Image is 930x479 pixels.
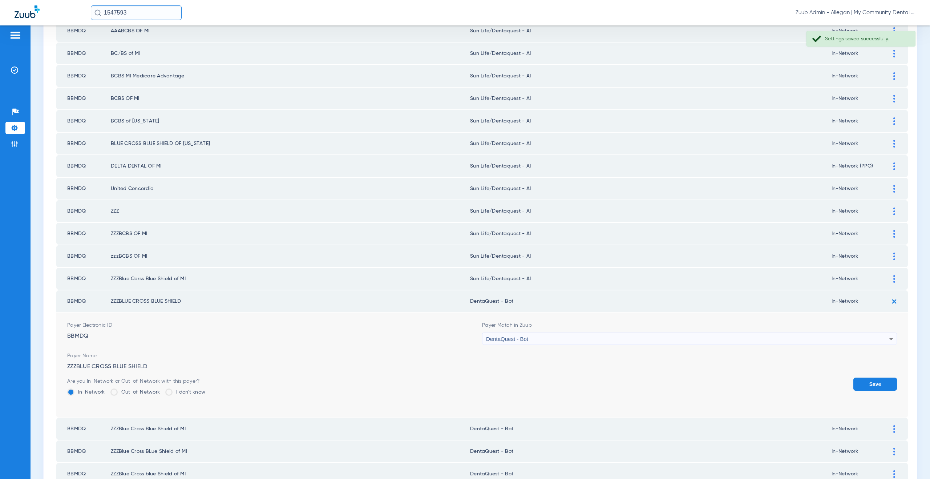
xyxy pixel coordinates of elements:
[893,72,895,80] img: group-vertical.svg
[893,185,895,193] img: group-vertical.svg
[111,65,470,87] td: BCBS MI Medicare Advantage
[470,440,832,462] td: DentaQuest - Bot
[470,290,832,312] td: DentaQuest - Bot
[893,275,895,283] img: group-vertical.svg
[832,133,888,154] td: In-Network
[893,470,895,478] img: group-vertical.svg
[825,35,909,43] div: Settings saved successfully.
[832,88,888,109] td: In-Network
[111,268,470,290] td: ZZZBlue Corss Blue Shield of MI
[893,208,895,215] img: group-vertical.svg
[111,88,470,109] td: BCBS OF MI
[893,95,895,102] img: group-vertical.svg
[470,418,832,440] td: DentaQuest - Bot
[470,110,832,132] td: Sun Life/Dentaquest - AI
[893,425,895,433] img: group-vertical.svg
[56,440,111,462] td: BBMDQ
[832,245,888,267] td: In-Network
[56,290,111,312] td: BBMDQ
[893,27,895,35] img: group-vertical.svg
[470,178,832,200] td: Sun Life/Dentaquest - AI
[56,245,111,267] td: BBMDQ
[832,290,888,312] td: In-Network
[94,9,101,16] img: Search Icon
[56,178,111,200] td: BBMDQ
[832,178,888,200] td: In-Network
[893,230,895,238] img: group-vertical.svg
[832,43,888,64] td: In-Network
[111,155,470,177] td: DELTA DENTAL OF MI
[56,88,111,109] td: BBMDQ
[832,110,888,132] td: In-Network
[111,178,470,200] td: United Concordia
[15,5,40,18] img: Zuub Logo
[67,389,105,396] label: In-Network
[110,389,160,396] label: Out-of-Network
[470,133,832,154] td: Sun Life/Dentaquest - AI
[893,253,895,260] img: group-vertical.svg
[56,418,111,440] td: BBMDQ
[893,50,895,57] img: group-vertical.svg
[470,88,832,109] td: Sun Life/Dentaquest - AI
[470,43,832,64] td: Sun Life/Dentaquest - AI
[111,290,470,312] td: ZZZBLUE CROSS BLUE SHIELD
[111,43,470,64] td: BC/BS of MI
[111,200,470,222] td: ZZZ
[111,110,470,132] td: BCBS of [US_STATE]
[56,155,111,177] td: BBMDQ
[832,200,888,222] td: In-Network
[893,162,895,170] img: group-vertical.svg
[67,352,897,359] span: Payer Name
[91,5,182,20] input: Search for patients
[470,65,832,87] td: Sun Life/Dentaquest - AI
[470,245,832,267] td: Sun Life/Dentaquest - AI
[470,200,832,222] td: Sun Life/Dentaquest - AI
[165,389,205,396] label: I don't know
[56,20,111,42] td: BBMDQ
[111,418,470,440] td: ZZZBlue Cross Blue Shield of MI
[67,378,205,385] div: Are you In-Network or Out-of-Network with this payer?
[796,9,915,16] span: Zuub Admin - Allegan | My Community Dental Centers
[888,295,900,307] img: plus.svg
[893,117,895,125] img: group-vertical.svg
[832,65,888,87] td: In-Network
[832,155,888,177] td: In-Network (PPO)
[111,223,470,245] td: ZZZBCBS OF MI
[894,444,930,479] iframe: Chat Widget
[893,140,895,148] img: group-vertical.svg
[832,418,888,440] td: In-Network
[111,133,470,154] td: BLUE CROSS BLUE SHIELD OF [US_STATE]
[470,268,832,290] td: Sun Life/Dentaquest - AI
[9,31,21,40] img: hamburger-icon
[482,322,897,329] span: Payer Match in Zuub
[111,440,470,462] td: ZZZBlue Cross BLue Shield of MI
[56,133,111,154] td: BBMDQ
[67,322,482,329] span: Payer Electronic ID
[67,352,897,370] div: ZZZBLUE CROSS BLUE SHIELD
[56,223,111,245] td: BBMDQ
[832,268,888,290] td: In-Network
[470,20,832,42] td: Sun Life/Dentaquest - AI
[67,378,205,401] app-insurance-payer-mapping-network-stat: Are you In-Network or Out-of-Network with this payer?
[56,200,111,222] td: BBMDQ
[470,155,832,177] td: Sun Life/Dentaquest - AI
[832,440,888,462] td: In-Network
[67,322,482,345] div: BBMDQ
[56,268,111,290] td: BBMDQ
[893,448,895,455] img: group-vertical.svg
[56,43,111,64] td: BBMDQ
[853,378,897,391] button: Save
[470,223,832,245] td: Sun Life/Dentaquest - AI
[56,110,111,132] td: BBMDQ
[832,223,888,245] td: In-Network
[486,336,528,342] span: DentaQuest - Bot
[111,245,470,267] td: zzzBCBS OF MI
[56,65,111,87] td: BBMDQ
[111,20,470,42] td: AAABCBS OF MI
